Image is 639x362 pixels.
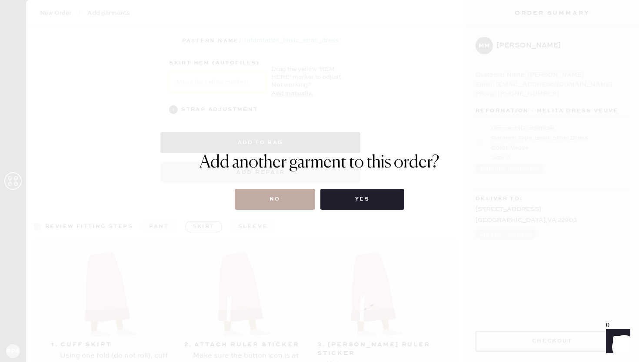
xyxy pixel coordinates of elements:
iframe: Front Chat [598,323,635,360]
button: Yes [320,189,404,210]
button: No [235,189,315,210]
h1: Add another garment to this order? [200,152,439,173]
